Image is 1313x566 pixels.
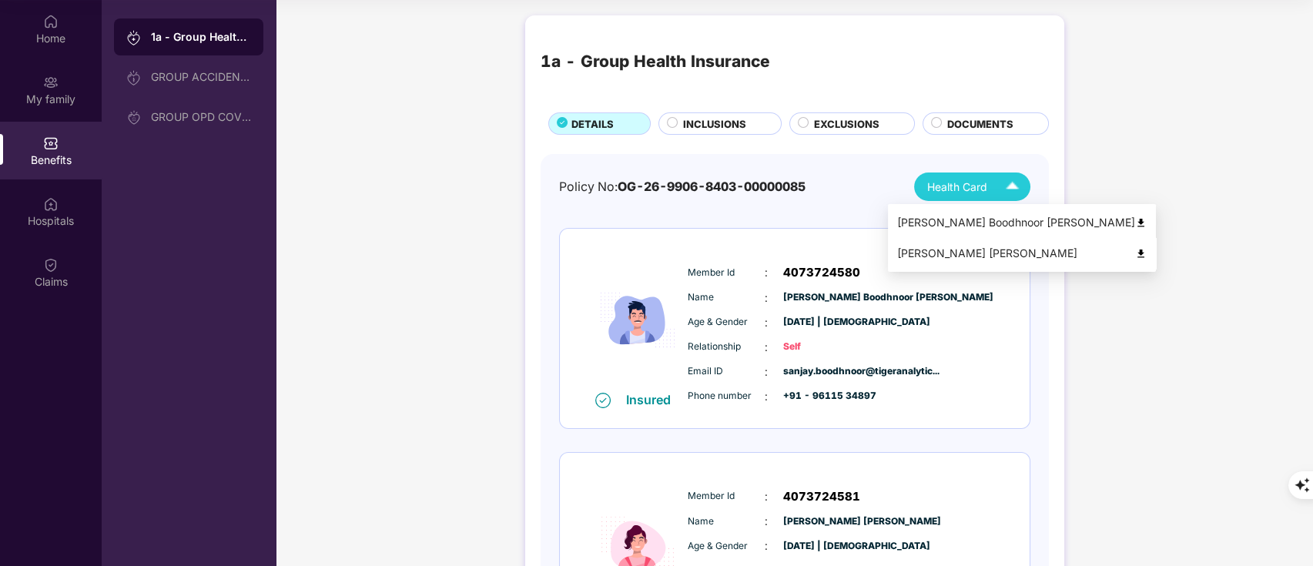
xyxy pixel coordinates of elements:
span: Relationship [688,340,765,354]
span: [PERSON_NAME] Boodhnoor [PERSON_NAME] [783,290,860,305]
span: : [765,488,768,505]
span: : [765,264,768,281]
img: svg+xml;base64,PHN2ZyBpZD0iSG9zcGl0YWxzIiB4bWxucz0iaHR0cDovL3d3dy53My5vcmcvMjAwMC9zdmciIHdpZHRoPS... [43,196,59,212]
span: sanjay.boodhnoor@tigeranalytic... [783,364,860,379]
span: : [765,339,768,356]
button: Health Card [914,172,1030,201]
span: : [765,363,768,380]
span: : [765,513,768,530]
img: svg+xml;base64,PHN2ZyBpZD0iQmVuZWZpdHMiIHhtbG5zPSJodHRwOi8vd3d3LnczLm9yZy8yMDAwL3N2ZyIgd2lkdGg9Ij... [43,136,59,151]
img: svg+xml;base64,PHN2ZyB4bWxucz0iaHR0cDovL3d3dy53My5vcmcvMjAwMC9zdmciIHdpZHRoPSI0OCIgaGVpZ2h0PSI0OC... [1135,248,1147,260]
span: Phone number [688,389,765,404]
span: : [765,314,768,331]
span: OG-26-9906-8403-00000085 [618,179,806,194]
span: [DATE] | [DEMOGRAPHIC_DATA] [783,539,860,554]
img: svg+xml;base64,PHN2ZyBpZD0iQ2xhaW0iIHhtbG5zPSJodHRwOi8vd3d3LnczLm9yZy8yMDAwL3N2ZyIgd2lkdGg9IjIwIi... [43,257,59,273]
span: 4073724580 [783,263,860,282]
span: Health Card [927,179,987,196]
span: Age & Gender [688,539,765,554]
span: : [765,290,768,306]
img: svg+xml;base64,PHN2ZyB4bWxucz0iaHR0cDovL3d3dy53My5vcmcvMjAwMC9zdmciIHdpZHRoPSIxNiIgaGVpZ2h0PSIxNi... [595,393,611,408]
span: Member Id [688,266,765,280]
span: Age & Gender [688,315,765,330]
img: icon [591,249,684,391]
div: GROUP OPD COVER [151,111,251,123]
span: Name [688,290,765,305]
div: Policy No: [559,177,806,196]
img: svg+xml;base64,PHN2ZyB3aWR0aD0iMjAiIGhlaWdodD0iMjAiIHZpZXdCb3g9IjAgMCAyMCAyMCIgZmlsbD0ibm9uZSIgeG... [126,30,142,45]
img: Icuh8uwCUCF+XjCZyLQsAKiDCM9HiE6CMYmKQaPGkZKaA32CAAACiQcFBJY0IsAAAAASUVORK5CYII= [999,173,1026,200]
img: svg+xml;base64,PHN2ZyB3aWR0aD0iMjAiIGhlaWdodD0iMjAiIHZpZXdCb3g9IjAgMCAyMCAyMCIgZmlsbD0ibm9uZSIgeG... [126,110,142,126]
span: [DATE] | [DEMOGRAPHIC_DATA] [783,315,860,330]
span: : [765,388,768,405]
span: Email ID [688,364,765,379]
img: svg+xml;base64,PHN2ZyB3aWR0aD0iMjAiIGhlaWdodD0iMjAiIHZpZXdCb3g9IjAgMCAyMCAyMCIgZmlsbD0ibm9uZSIgeG... [126,70,142,85]
span: Name [688,514,765,529]
div: Insured [626,392,680,407]
div: 1a - Group Health Insurance [151,29,251,45]
img: svg+xml;base64,PHN2ZyB4bWxucz0iaHR0cDovL3d3dy53My5vcmcvMjAwMC9zdmciIHdpZHRoPSI0OCIgaGVpZ2h0PSI0OC... [1135,217,1147,229]
span: DOCUMENTS [947,116,1013,132]
span: EXCLUSIONS [814,116,879,132]
span: Member Id [688,489,765,504]
div: [PERSON_NAME] Boodhnoor [PERSON_NAME] [897,214,1147,231]
div: GROUP ACCIDENTAL INSURANCE [151,71,251,83]
span: 4073724581 [783,487,860,506]
span: INCLUSIONS [683,116,746,132]
div: 1a - Group Health Insurance [541,49,770,75]
img: svg+xml;base64,PHN2ZyB3aWR0aD0iMjAiIGhlaWdodD0iMjAiIHZpZXdCb3g9IjAgMCAyMCAyMCIgZmlsbD0ibm9uZSIgeG... [43,75,59,90]
span: +91 - 96115 34897 [783,389,860,404]
span: DETAILS [571,116,614,132]
div: [PERSON_NAME] [PERSON_NAME] [897,245,1147,262]
span: [PERSON_NAME] [PERSON_NAME] [783,514,860,529]
span: : [765,538,768,554]
span: Self [783,340,860,354]
img: svg+xml;base64,PHN2ZyBpZD0iSG9tZSIgeG1sbnM9Imh0dHA6Ly93d3cudzMub3JnLzIwMDAvc3ZnIiB3aWR0aD0iMjAiIG... [43,14,59,29]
